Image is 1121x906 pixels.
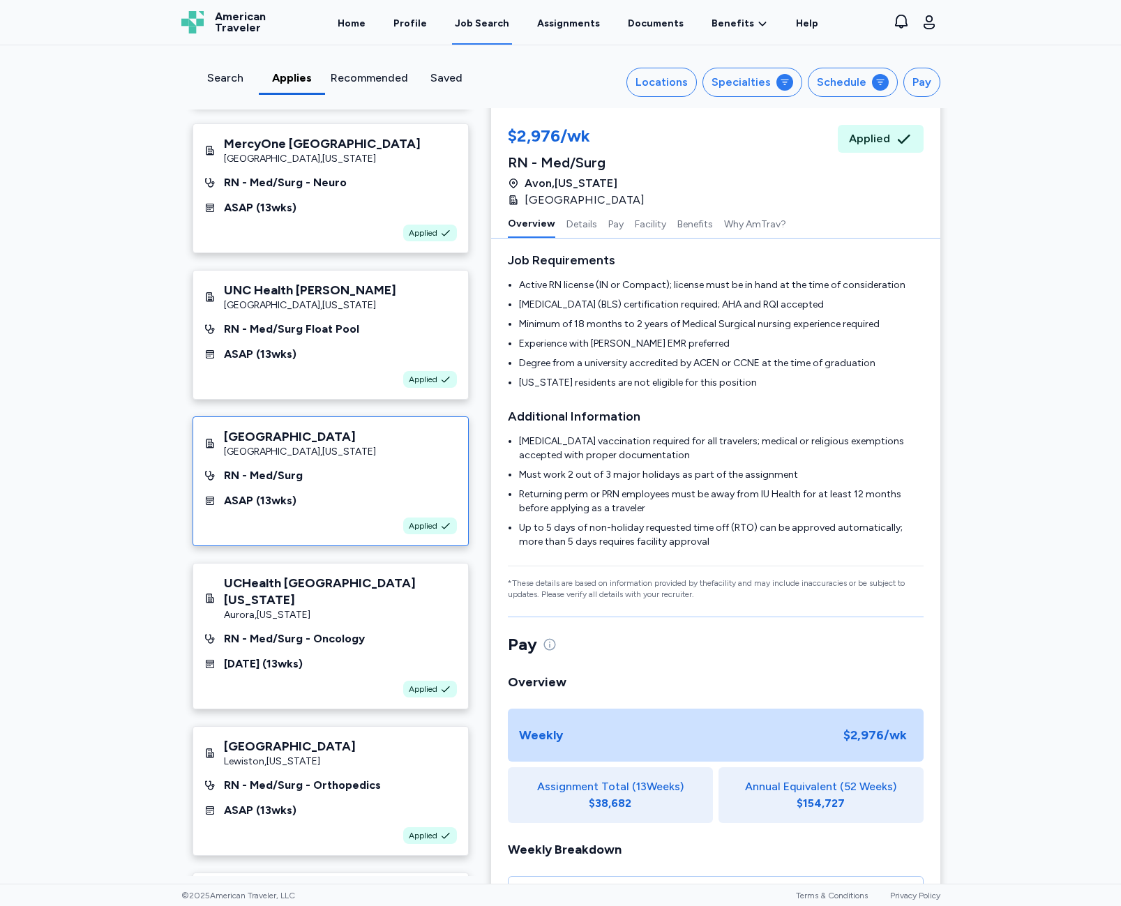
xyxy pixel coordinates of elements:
[712,74,771,91] div: Specialties
[224,321,359,338] div: RN - Med/Surg Float Pool
[566,209,597,238] button: Details
[702,68,802,97] button: Specialties
[508,250,924,270] h3: Job Requirements
[224,174,347,191] div: RN - Med/Surg - Neuro
[224,608,457,622] div: Aurora , [US_STATE]
[224,445,376,459] div: [GEOGRAPHIC_DATA] , [US_STATE]
[817,74,866,91] div: Schedule
[890,891,940,900] a: Privacy Policy
[224,346,296,363] div: ASAP ( 13 wks)
[224,152,421,166] div: [GEOGRAPHIC_DATA] , [US_STATE]
[525,192,645,209] span: [GEOGRAPHIC_DATA]
[452,1,512,45] a: Job Search
[519,376,924,390] li: [US_STATE] residents are not eligible for this position
[224,755,356,769] div: Lewiston , [US_STATE]
[224,467,303,484] div: RN - Med/Surg
[712,17,768,31] a: Benefits
[519,521,924,549] li: Up to 5 days of non-holiday requested time off (RTO) can be approved automatically; more than 5 d...
[508,153,653,172] div: RN - Med/Surg
[635,74,688,91] div: Locations
[224,135,421,152] div: MercyOne [GEOGRAPHIC_DATA]
[508,407,924,426] h3: Additional Information
[224,738,356,755] div: [GEOGRAPHIC_DATA]
[840,778,896,795] span: (52 Weeks)
[808,68,898,97] button: Schedule
[455,17,509,31] div: Job Search
[508,633,537,656] span: Pay
[409,374,437,385] span: Applied
[224,777,381,794] div: RN - Med/Surg - Orthopedics
[508,840,924,859] div: Weekly Breakdown
[677,209,713,238] button: Benefits
[409,830,437,841] span: Applied
[632,778,684,795] span: ( 13 Weeks)
[224,428,376,445] div: [GEOGRAPHIC_DATA]
[508,125,653,150] div: $2,976/wk
[903,68,940,97] button: Pay
[796,891,868,900] a: Terms & Conditions
[264,70,319,86] div: Applies
[519,317,924,331] li: Minimum of 18 months to 2 years of Medical Surgical nursing experience required
[849,130,890,147] span: Applied
[626,68,697,97] button: Locations
[215,11,266,33] span: American Traveler
[181,11,204,33] img: Logo
[419,70,474,86] div: Saved
[797,795,845,812] div: $154,727
[224,199,296,216] div: ASAP ( 13 wks)
[519,298,924,312] li: [MEDICAL_DATA] (BLS) certification required; AHA and RQI accepted
[519,725,563,745] div: Weekly
[525,175,617,192] span: Avon , [US_STATE]
[224,492,296,509] div: ASAP ( 13 wks)
[224,656,303,672] div: [DATE] ( 13 wks)
[331,70,408,86] div: Recommended
[409,227,437,239] span: Applied
[519,337,924,351] li: Experience with [PERSON_NAME] EMR preferred
[508,672,924,692] div: Overview
[519,278,924,292] li: Active RN license (IN or Compact); license must be in hand at the time of consideration
[745,778,837,795] span: Annual Equivalent
[537,778,629,795] span: Assignment Total
[181,890,295,901] span: © 2025 American Traveler, LLC
[508,577,924,600] p: *These details are based on information provided by the facility and may include inaccuracies or ...
[712,17,754,31] span: Benefits
[224,631,365,647] div: RN - Med/Surg - Oncology
[519,356,924,370] li: Degree from a university accredited by ACEN or CCNE at the time of graduation
[519,435,924,462] li: [MEDICAL_DATA] vaccination required for all travelers; medical or religious exemptions accepted w...
[589,795,631,812] div: $38,682
[635,209,666,238] button: Facility
[912,74,931,91] div: Pay
[198,70,253,86] div: Search
[224,802,296,819] div: ASAP ( 13 wks)
[224,282,396,299] div: UNC Health [PERSON_NAME]
[224,299,396,312] div: [GEOGRAPHIC_DATA] , [US_STATE]
[224,575,457,608] div: UCHealth [GEOGRAPHIC_DATA][US_STATE]
[608,209,624,238] button: Pay
[519,468,924,482] li: Must work 2 out of 3 major holidays as part of the assignment
[519,488,924,515] li: Returning perm or PRN employees must be away from IU Health for at least 12 months before applyin...
[838,720,912,750] div: $2,976 /wk
[724,209,786,238] button: Why AmTrav?
[409,520,437,531] span: Applied
[508,209,555,238] button: Overview
[409,684,437,695] span: Applied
